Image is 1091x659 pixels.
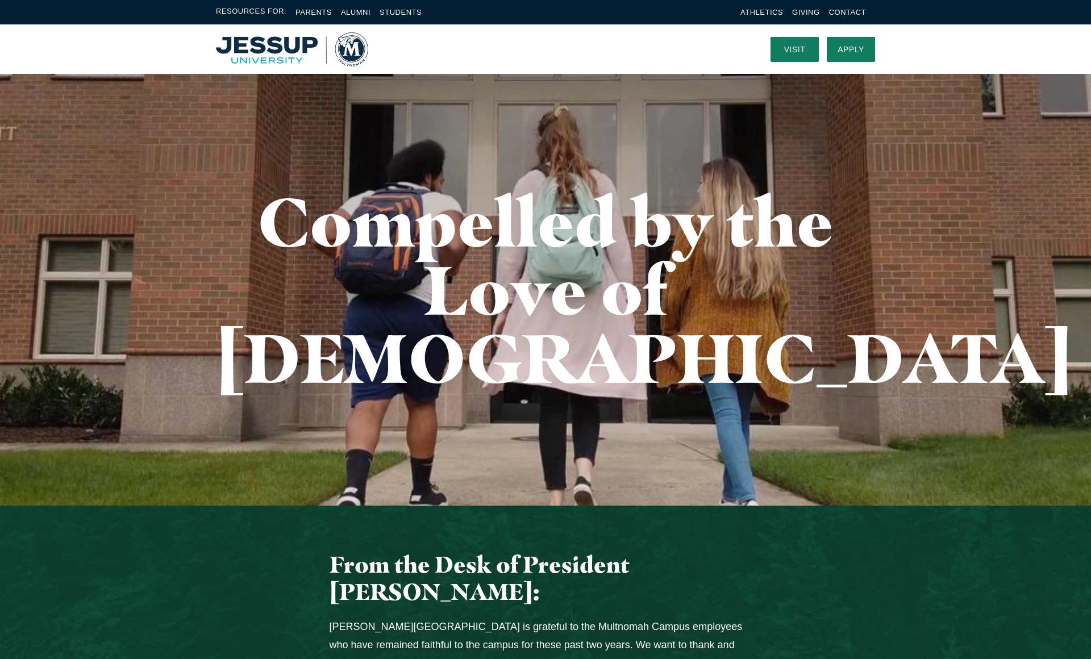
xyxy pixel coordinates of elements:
a: Home [216,32,368,66]
span: Resources For: [216,6,286,19]
a: Students [380,8,422,16]
a: Athletics [740,8,783,16]
span: From the Desk of President [PERSON_NAME]: [330,550,630,606]
img: Multnomah University Logo [216,32,368,66]
a: Giving [792,8,820,16]
h1: Compelled by the Love of [DEMOGRAPHIC_DATA] [216,187,875,392]
a: Alumni [341,8,370,16]
a: Visit [771,37,819,62]
a: Apply [827,37,875,62]
a: Contact [829,8,866,16]
a: Parents [295,8,332,16]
